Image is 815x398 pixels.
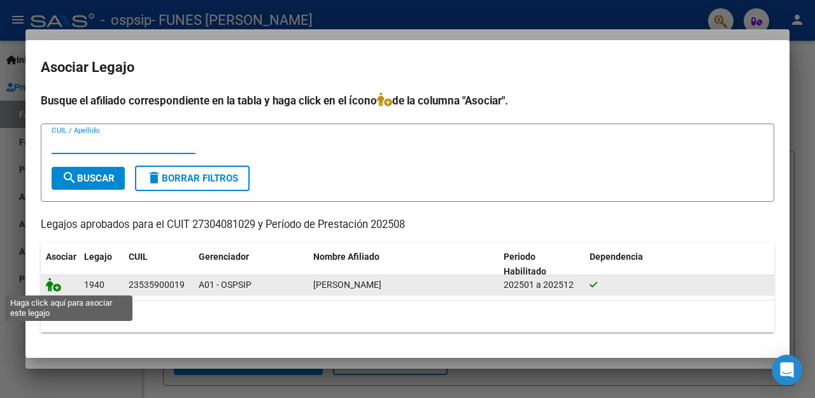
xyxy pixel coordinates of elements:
[41,301,774,332] div: 1 registros
[79,243,124,285] datatable-header-cell: Legajo
[135,166,250,191] button: Borrar Filtros
[504,278,579,292] div: 202501 a 202512
[62,173,115,184] span: Buscar
[129,278,185,292] div: 23535900019
[590,252,643,262] span: Dependencia
[46,252,76,262] span: Asociar
[199,252,249,262] span: Gerenciador
[41,92,774,109] h4: Busque el afiliado correspondiente en la tabla y haga click en el ícono de la columna "Asociar".
[62,170,77,185] mat-icon: search
[313,280,381,290] span: MIÑO SAUCEDO BAUTISTA ALEXANDER
[199,280,252,290] span: A01 - OSPSIP
[146,170,162,185] mat-icon: delete
[146,173,238,184] span: Borrar Filtros
[124,243,194,285] datatable-header-cell: CUIL
[308,243,499,285] datatable-header-cell: Nombre Afiliado
[52,167,125,190] button: Buscar
[504,252,546,276] span: Periodo Habilitado
[84,252,112,262] span: Legajo
[41,243,79,285] datatable-header-cell: Asociar
[499,243,585,285] datatable-header-cell: Periodo Habilitado
[41,217,774,233] p: Legajos aprobados para el CUIT 27304081029 y Período de Prestación 202508
[129,252,148,262] span: CUIL
[772,355,802,385] div: Open Intercom Messenger
[585,243,775,285] datatable-header-cell: Dependencia
[84,280,104,290] span: 1940
[313,252,379,262] span: Nombre Afiliado
[194,243,308,285] datatable-header-cell: Gerenciador
[41,55,774,80] h2: Asociar Legajo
